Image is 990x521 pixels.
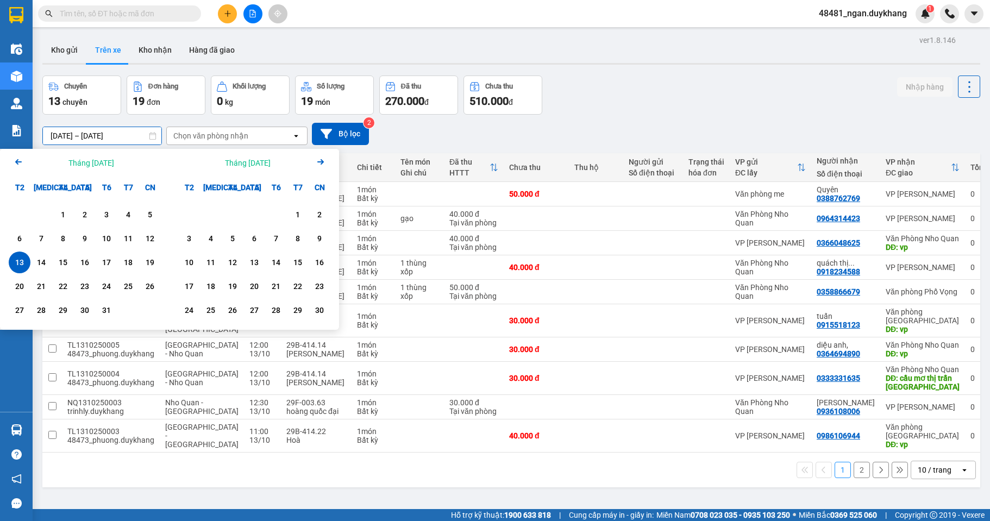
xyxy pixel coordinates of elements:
[200,275,222,297] div: Choose Thứ Ba, tháng 11 18 2025. It's available.
[357,259,390,267] div: 1 món
[735,259,806,276] div: Văn Phòng Nho Quan
[886,349,960,358] div: DĐ: vp
[449,168,490,177] div: HTTT
[357,283,390,292] div: 1 món
[309,299,330,321] div: Choose Chủ Nhật, tháng 11 30 2025. It's available.
[139,177,161,198] div: CN
[142,280,158,293] div: 26
[817,238,860,247] div: 0366048625
[74,299,96,321] div: Choose Thứ Năm, tháng 10 30 2025. It's available.
[735,345,806,354] div: VP [PERSON_NAME]
[290,304,305,317] div: 29
[268,232,284,245] div: 7
[224,10,231,17] span: plus
[287,204,309,225] div: Choose Thứ Bảy, tháng 11 1 2025. It's available.
[55,280,71,293] div: 22
[848,259,855,267] span: ...
[222,177,243,198] div: T4
[180,37,243,63] button: Hàng đã giao
[243,228,265,249] div: Choose Thứ Năm, tháng 11 6 2025. It's available.
[74,204,96,225] div: Choose Thứ Năm, tháng 10 2 2025. It's available.
[30,228,52,249] div: Choose Thứ Ba, tháng 10 7 2025. It's available.
[286,349,346,358] div: [PERSON_NAME]
[55,208,71,221] div: 1
[312,123,369,145] button: Bộ lọc
[357,321,390,329] div: Bất kỳ
[243,4,262,23] button: file-add
[287,252,309,273] div: Choose Thứ Bảy, tháng 11 15 2025. It's available.
[225,304,240,317] div: 26
[247,256,262,269] div: 13
[309,204,330,225] div: Choose Chủ Nhật, tháng 11 2 2025. It's available.
[964,4,983,23] button: caret-down
[886,325,960,334] div: DĐ: vp
[357,292,390,300] div: Bất kỳ
[400,214,438,223] div: gạo
[287,275,309,297] div: Choose Thứ Bảy, tháng 11 22 2025. It's available.
[357,312,390,321] div: 1 món
[574,163,618,172] div: Thu hộ
[920,9,930,18] img: icon-new-feature
[52,204,74,225] div: Choose Thứ Tư, tháng 10 1 2025. It's available.
[817,194,860,203] div: 0388762769
[133,95,145,108] span: 19
[400,158,438,166] div: Tên món
[225,256,240,269] div: 12
[817,185,875,194] div: Quyên
[400,168,438,177] div: Ghi chú
[290,208,305,221] div: 1
[34,304,49,317] div: 28
[817,259,875,267] div: quách thị phương tươi
[74,275,96,297] div: Choose Thứ Năm, tháng 10 23 2025. It's available.
[265,228,287,249] div: Choose Thứ Sáu, tháng 11 7 2025. It's available.
[77,304,92,317] div: 30
[449,210,498,218] div: 40.000 đ
[12,155,25,170] button: Previous month.
[142,232,158,245] div: 12
[735,316,806,325] div: VP [PERSON_NAME]
[918,464,951,475] div: 10 / trang
[211,76,290,115] button: Khối lượng0kg
[735,158,797,166] div: VP gửi
[11,98,22,109] img: warehouse-icon
[886,168,951,177] div: ĐC giao
[295,76,374,115] button: Số lượng19món
[268,304,284,317] div: 28
[424,98,429,106] span: đ
[810,7,916,20] span: 48481_ngan.duykhang
[165,369,239,387] span: [GEOGRAPHIC_DATA] - Nho Quan
[449,234,498,243] div: 40.000 đ
[385,95,424,108] span: 270.000
[218,4,237,23] button: plus
[77,280,92,293] div: 23
[897,77,953,97] button: Nhập hàng
[485,83,513,90] div: Chưa thu
[730,153,811,182] th: Toggle SortBy
[117,204,139,225] div: Choose Thứ Bảy, tháng 10 4 2025. It's available.
[178,177,200,198] div: T2
[969,9,979,18] span: caret-down
[60,8,188,20] input: Tìm tên, số ĐT hoặc mã đơn
[357,341,390,349] div: 1 món
[96,177,117,198] div: T6
[509,374,563,382] div: 30.000 đ
[357,349,390,358] div: Bất kỳ
[96,299,117,321] div: Choose Thứ Sáu, tháng 10 31 2025. It's available.
[509,163,563,172] div: Chưa thu
[233,83,266,90] div: Khối lượng
[449,243,498,252] div: Tại văn phòng
[217,95,223,108] span: 0
[43,127,161,145] input: Select a date range.
[55,304,71,317] div: 29
[117,228,139,249] div: Choose Thứ Bảy, tháng 10 11 2025. It's available.
[178,275,200,297] div: Choose Thứ Hai, tháng 11 17 2025. It's available.
[688,168,724,177] div: hóa đơn
[309,177,330,198] div: CN
[290,280,305,293] div: 22
[181,280,197,293] div: 17
[243,299,265,321] div: Choose Thứ Năm, tháng 11 27 2025. It's available.
[139,252,161,273] div: Choose Chủ Nhật, tháng 10 19 2025. It's available.
[886,190,960,198] div: VP [PERSON_NAME]
[247,304,262,317] div: 27
[142,256,158,269] div: 19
